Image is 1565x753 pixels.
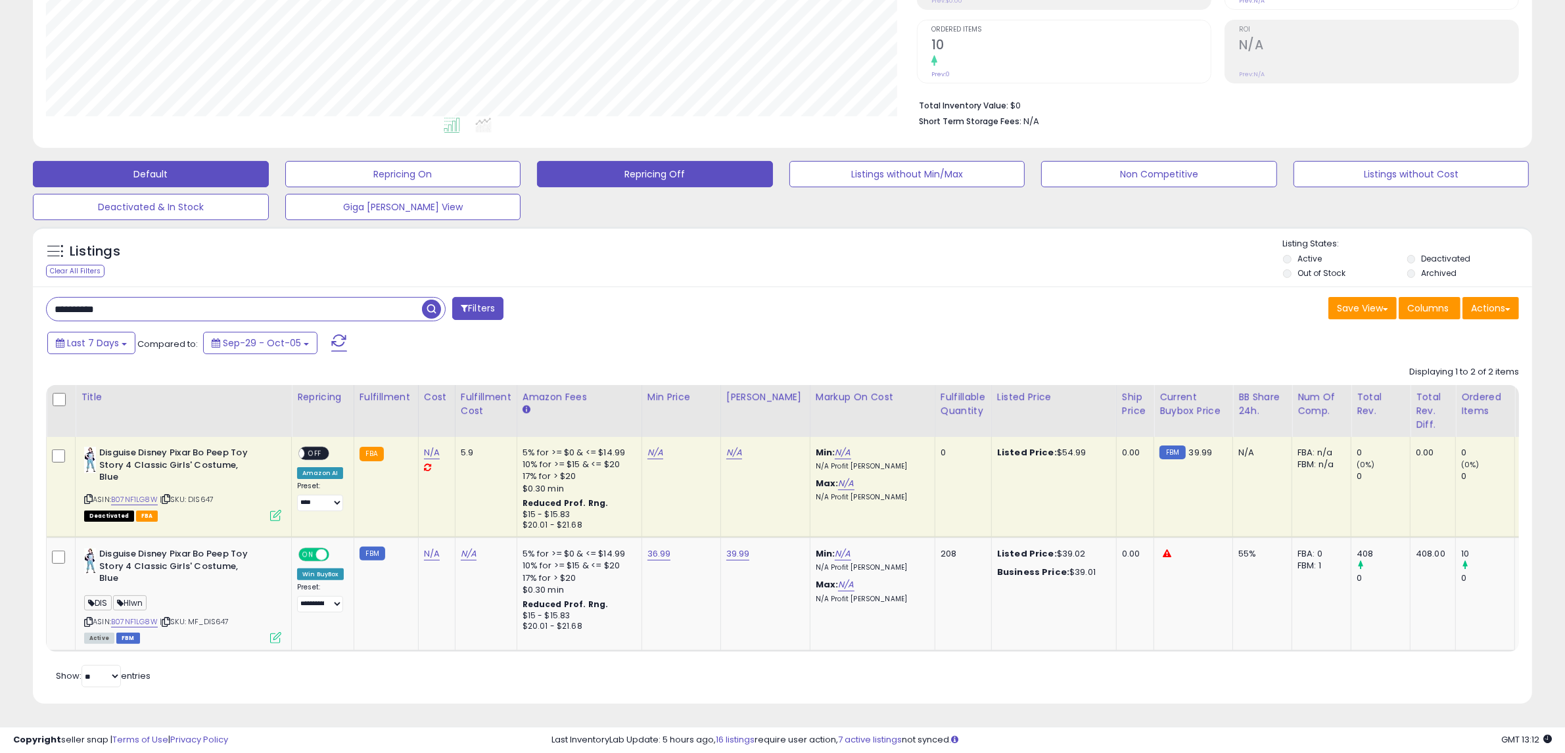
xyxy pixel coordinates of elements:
button: Non Competitive [1041,161,1277,187]
div: 0 [1357,470,1410,482]
div: 10% for >= $15 & <= $20 [523,459,632,470]
div: Fulfillment Cost [461,390,511,418]
img: 31DxX2lSkYL._SL40_.jpg [84,548,96,574]
button: Filters [452,297,503,320]
div: Preset: [297,482,344,511]
button: Default [33,161,269,187]
span: All listings currently available for purchase on Amazon [84,633,114,644]
span: All listings that are unavailable for purchase on Amazon for any reason other than out-of-stock [84,511,134,522]
button: Giga [PERSON_NAME] View [285,194,521,220]
div: FBA: n/a [1297,447,1341,459]
b: Short Term Storage Fees: [919,116,1021,127]
div: 0 [941,447,981,459]
span: ROI [1239,26,1518,34]
div: Num of Comp. [1297,390,1345,418]
small: FBM [360,547,385,560]
span: Columns [1407,302,1449,315]
span: OFF [327,549,348,560]
a: N/A [461,547,477,560]
a: Terms of Use [112,733,168,746]
img: 31DxX2lSkYL._SL40_.jpg [84,447,96,473]
span: Hlwn [113,595,147,610]
b: Listed Price: [997,446,1057,459]
div: 0 [1461,572,1514,584]
div: Ordered Items [1461,390,1509,418]
div: ASIN: [84,548,281,642]
div: FBA: 0 [1297,548,1341,560]
label: Out of Stock [1297,267,1345,279]
a: N/A [838,477,854,490]
b: Listed Price: [997,547,1057,560]
a: N/A [835,547,851,560]
div: FBM: 1 [1297,560,1341,572]
div: 17% for > $20 [523,470,632,482]
div: Win BuyBox [297,568,344,580]
div: Markup on Cost [816,390,929,404]
span: ON [300,549,316,560]
small: Prev: N/A [1239,70,1265,78]
div: 5% for >= $0 & <= $14.99 [523,548,632,560]
label: Archived [1422,267,1457,279]
b: Min: [816,446,835,459]
button: Listings without Cost [1294,161,1530,187]
div: $0.30 min [523,584,632,596]
div: Current Buybox Price [1159,390,1227,418]
strong: Copyright [13,733,61,746]
div: Amazon Fees [523,390,636,404]
a: 36.99 [647,547,671,560]
span: FBA [136,511,158,522]
div: $15 - $15.83 [523,509,632,520]
div: Total Rev. Diff. [1416,390,1450,432]
div: 10 [1461,548,1514,560]
div: Total Rev. [1357,390,1405,418]
button: Columns [1399,297,1460,319]
a: 16 listings [716,733,755,746]
p: N/A Profit [PERSON_NAME] [816,595,925,604]
div: Cost [424,390,450,404]
h2: 10 [931,37,1211,55]
small: (0%) [1357,459,1375,470]
div: Listed Price [997,390,1111,404]
span: Sep-29 - Oct-05 [223,336,301,350]
div: $39.01 [997,566,1106,578]
div: Last InventoryLab Update: 5 hours ago, require user action, not synced. [551,734,1552,746]
div: Preset: [297,583,344,612]
div: Clear All Filters [46,265,105,277]
span: 39.99 [1189,446,1213,459]
div: Min Price [647,390,715,404]
li: $0 [919,97,1509,112]
span: DIS [84,595,112,610]
span: FBM [116,633,140,644]
div: Fulfillable Quantity [941,390,986,418]
span: | SKU: MF_DIS647 [160,616,229,627]
div: Displaying 1 to 2 of 2 items [1409,366,1519,378]
small: FBA [360,447,384,461]
b: Max: [816,477,839,490]
a: Privacy Policy [170,733,228,746]
th: The percentage added to the cost of goods (COGS) that forms the calculator for Min & Max prices. [810,385,935,437]
div: [PERSON_NAME] [726,390,805,404]
p: Listing States: [1283,238,1532,250]
div: 0.00 [1122,548,1144,560]
button: Deactivated & In Stock [33,194,269,220]
b: Reduced Prof. Rng. [523,599,609,610]
div: FBM: n/a [1297,459,1341,470]
button: Repricing Off [537,161,773,187]
span: 2025-10-13 13:12 GMT [1501,733,1552,746]
a: 39.99 [726,547,750,560]
small: Amazon Fees. [523,404,530,416]
div: N/A [1238,447,1282,459]
a: N/A [424,446,440,459]
small: (0%) [1461,459,1480,470]
a: B07NF1LG8W [111,616,158,627]
a: N/A [424,547,440,560]
div: 5.9 [461,447,507,459]
b: Max: [816,578,839,591]
div: $15 - $15.83 [523,610,632,622]
div: $20.01 - $21.68 [523,621,632,632]
a: 7 active listings [838,733,902,746]
span: | SKU: DIS647 [160,494,214,505]
div: 408.00 [1416,548,1445,560]
span: Last 7 Days [67,336,119,350]
div: $0.30 min [523,483,632,495]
